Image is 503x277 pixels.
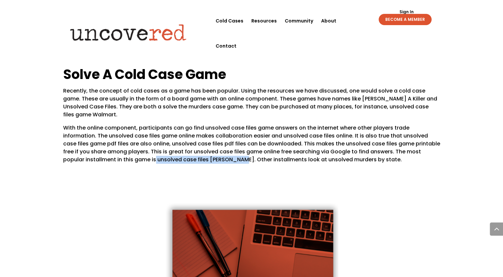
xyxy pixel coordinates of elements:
a: Cold Cases [216,8,243,33]
a: BECOME A MEMBER [379,14,432,25]
a: Sign In [396,10,417,14]
h2: Solve A Cold Case Game [63,65,440,87]
p: Recently, the concept of cold cases as a game has been popular. Using the resources we have discu... [63,87,440,124]
a: Contact [216,33,236,59]
a: Community [285,8,313,33]
img: Uncovered logo [64,20,192,45]
a: About [321,8,336,33]
a: Resources [251,8,277,33]
p: With the online component, participants can go find unsolved case files game answers on the inter... [63,124,440,164]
